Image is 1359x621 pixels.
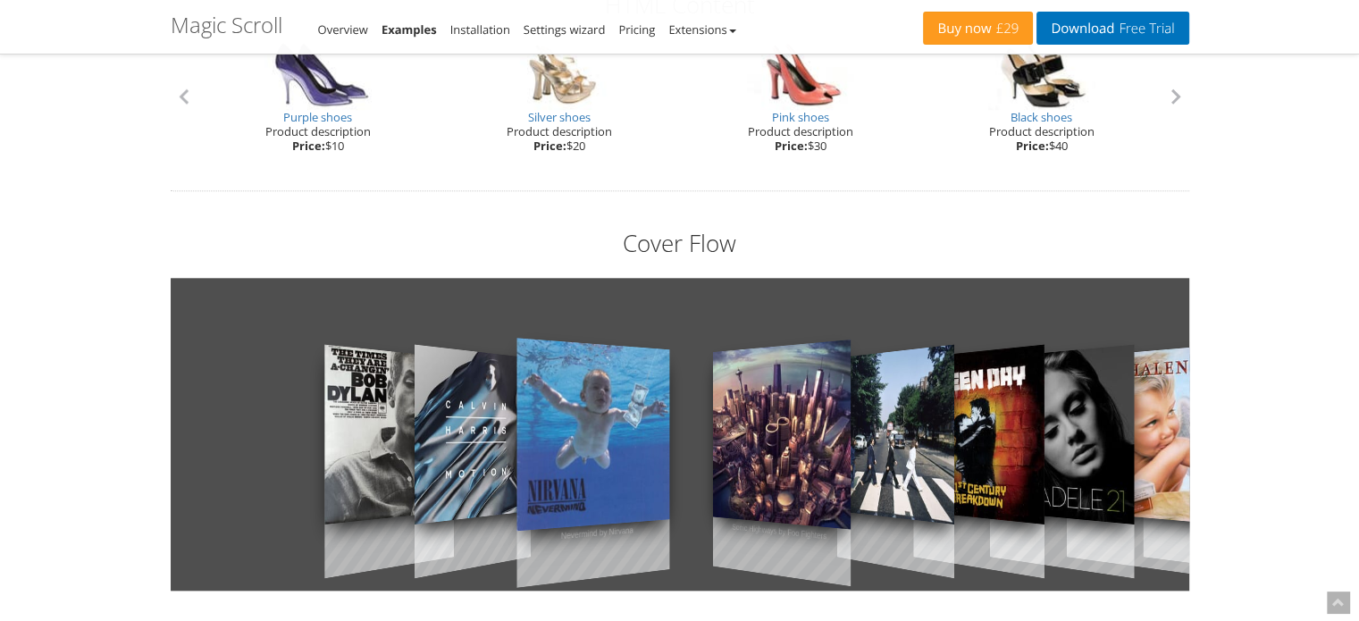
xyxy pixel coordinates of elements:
[618,21,655,38] a: Pricing
[560,521,633,545] span: Nevermind by Nirvana
[171,13,282,37] h1: Magic Scroll
[1016,138,1049,154] b: Price:
[992,21,1019,36] span: £29
[533,138,566,154] b: Price:
[1036,12,1188,45] a: DownloadFree Trial
[748,109,853,154] span: Product description $30
[775,138,808,154] b: Price:
[528,109,591,125] a: Silver shoes
[772,109,829,125] a: Pink shoes
[989,109,1095,154] span: Product description $40
[171,227,1189,259] h2: Cover Flow
[292,138,325,154] b: Price:
[450,21,510,38] a: Installation
[524,21,606,38] a: Settings wizard
[1011,109,1072,125] a: Black shoes
[382,21,437,38] a: Examples
[668,21,735,38] a: Extensions
[507,109,612,154] span: Product description $20
[923,12,1033,45] a: Buy now£29
[283,109,352,125] a: Purple shoes
[318,21,368,38] a: Overview
[732,518,826,545] span: Sonic Highways by Foo Fighters
[265,109,371,154] span: Product description $10
[1114,21,1174,36] span: Free Trial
